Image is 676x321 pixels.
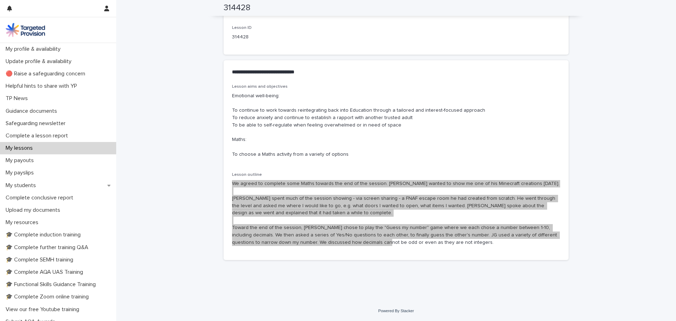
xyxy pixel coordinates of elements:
p: Complete a lesson report [3,132,74,139]
p: Guidance documents [3,108,63,115]
p: 🎓 Functional Skills Guidance Training [3,281,101,288]
p: 🎓 Complete Zoom online training [3,294,94,300]
p: Helpful hints to share with YP [3,83,83,89]
p: Safeguarding newsletter [3,120,71,127]
p: Emotional well-being: To continue to work towards reintegrating back into Education through a tai... [232,92,560,158]
p: My payouts [3,157,39,164]
img: M5nRWzHhSzIhMunXDL62 [6,23,45,37]
p: My lessons [3,145,38,152]
p: Update profile & availability [3,58,77,65]
span: Lesson ID [232,26,252,30]
p: 🎓 Complete AQA UAS Training [3,269,89,276]
p: TP News [3,95,33,102]
span: Lesson outline [232,173,262,177]
p: View our free Youtube training [3,306,85,313]
p: 314428 [232,33,336,41]
p: My resources [3,219,44,226]
p: My payslips [3,169,39,176]
p: 🎓 Complete further training Q&A [3,244,94,251]
p: We agreed to complete some Maths towards the end of the session. [PERSON_NAME] wanted to show me ... [232,180,560,246]
p: Upload my documents [3,207,66,214]
p: 🎓 Complete SEMH training [3,257,79,263]
a: Powered By Stacker [378,309,414,313]
span: Lesson aims and objectives [232,85,288,89]
p: My students [3,182,42,189]
p: 🔴 Raise a safeguarding concern [3,70,91,77]
h2: 314428 [224,3,250,13]
p: Complete conclusive report [3,195,79,201]
p: 🎓 Complete induction training [3,232,86,238]
p: My profile & availability [3,46,66,53]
